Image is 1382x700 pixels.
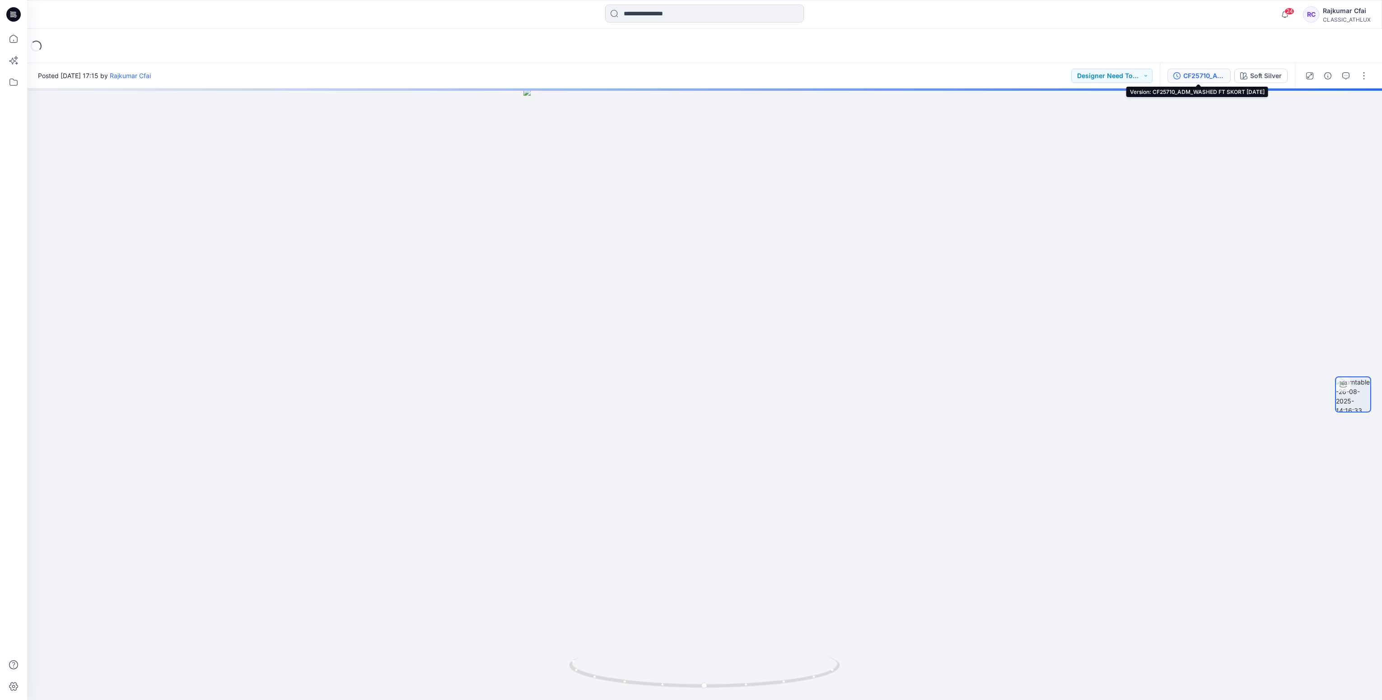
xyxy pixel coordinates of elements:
[38,71,151,80] span: Posted [DATE] 17:15 by
[1167,69,1231,83] button: CF25710_ADM_WASHED FT SKORT [DATE]
[1323,16,1371,23] div: CLASSIC_ATHLUX
[1303,6,1319,23] div: RC
[1183,71,1225,81] div: CF25710_ADM_WASHED FT SKORT 26Aug25
[1250,71,1282,81] div: Soft Silver
[1234,69,1288,83] button: Soft Silver
[1284,8,1294,15] span: 24
[1323,5,1371,16] div: Rajkumar Cfai
[110,72,151,79] a: Rajkumar Cfai
[1321,69,1335,83] button: Details
[1336,377,1370,412] img: turntable-26-08-2025-14:16:33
